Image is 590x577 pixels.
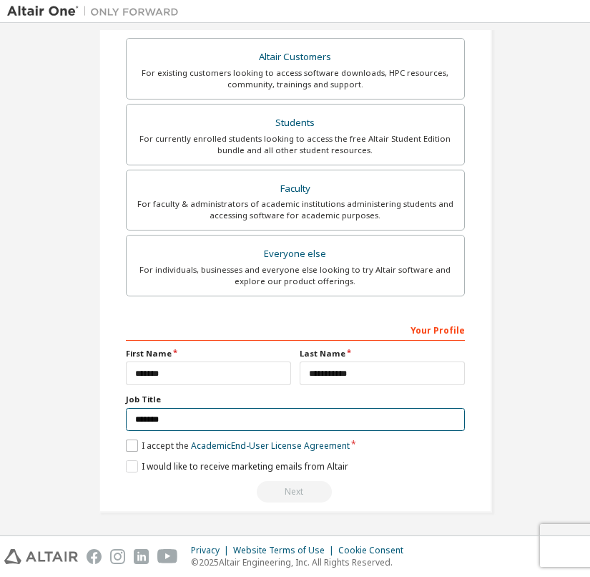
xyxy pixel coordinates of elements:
label: First Name [126,348,291,359]
div: Read and acccept EULA to continue [126,481,465,503]
div: Everyone else [135,244,456,264]
div: Website Terms of Use [233,545,338,556]
img: instagram.svg [110,549,125,564]
label: Job Title [126,394,465,405]
div: Faculty [135,179,456,199]
label: Last Name [300,348,465,359]
p: © 2025 Altair Engineering, Inc. All Rights Reserved. [191,556,412,568]
div: Your Profile [126,318,465,341]
a: Academic End-User License Agreement [191,440,350,452]
img: youtube.svg [157,549,178,564]
div: For existing customers looking to access software downloads, HPC resources, community, trainings ... [135,67,456,90]
img: facebook.svg [87,549,102,564]
div: For currently enrolled students looking to access the free Altair Student Edition bundle and all ... [135,133,456,156]
label: I would like to receive marketing emails from Altair [126,460,348,472]
div: Students [135,113,456,133]
img: altair_logo.svg [4,549,78,564]
div: Cookie Consent [338,545,412,556]
div: For faculty & administrators of academic institutions administering students and accessing softwa... [135,198,456,221]
div: Altair Customers [135,47,456,67]
img: linkedin.svg [134,549,149,564]
div: For individuals, businesses and everyone else looking to try Altair software and explore our prod... [135,264,456,287]
label: I accept the [126,440,350,452]
div: Privacy [191,545,233,556]
img: Altair One [7,4,186,19]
